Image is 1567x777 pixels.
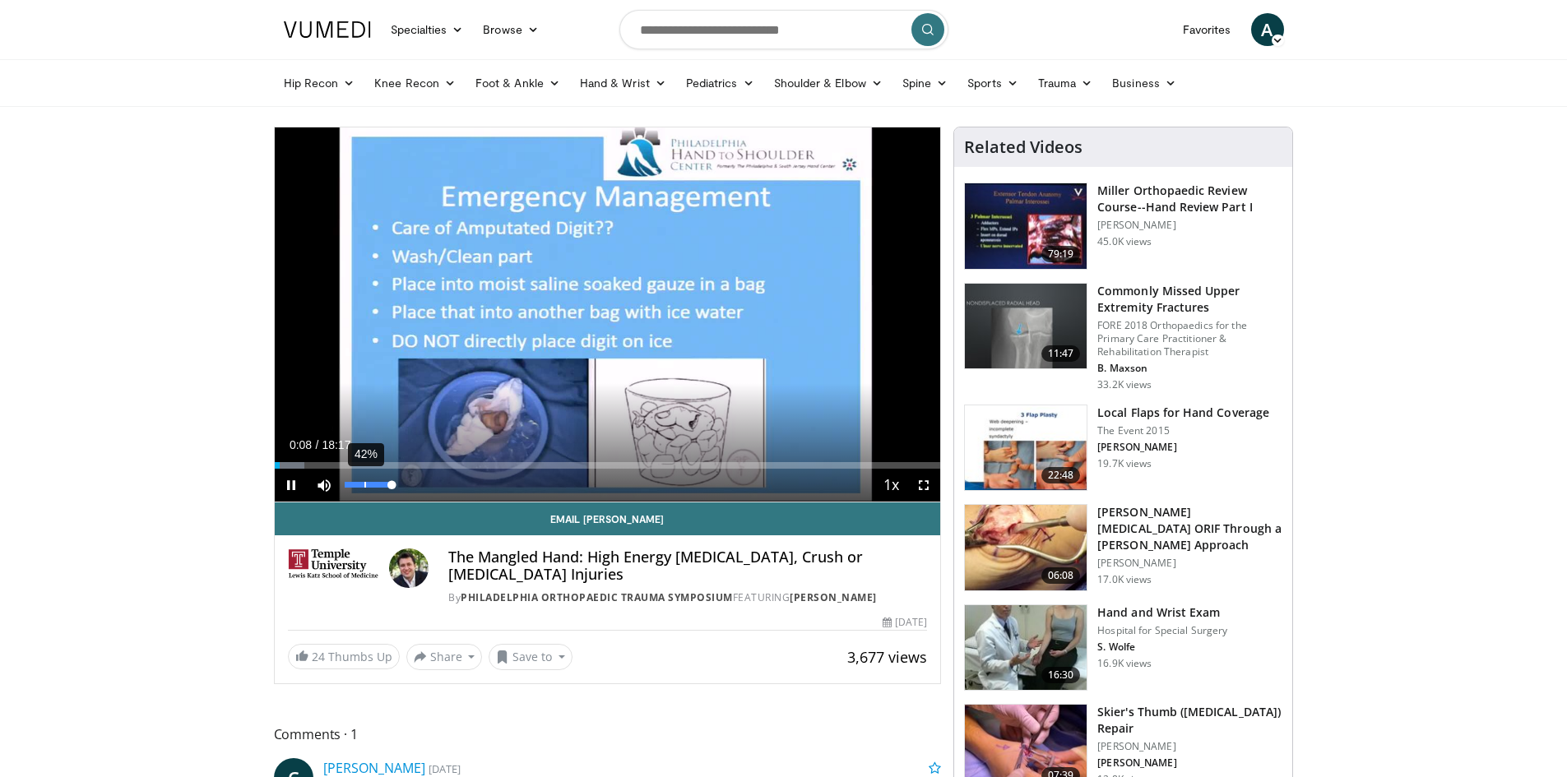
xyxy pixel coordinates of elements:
[1028,67,1103,99] a: Trauma
[322,438,350,451] span: 18:17
[874,469,907,502] button: Playback Rate
[345,482,392,488] div: Volume Level
[1041,567,1081,584] span: 06:08
[965,405,1087,491] img: b6f583b7-1888-44fa-9956-ce612c416478.150x105_q85_crop-smart_upscale.jpg
[1097,740,1282,753] p: [PERSON_NAME]
[1102,67,1186,99] a: Business
[957,67,1028,99] a: Sports
[448,548,927,584] h4: The Mangled Hand: High Energy [MEDICAL_DATA], Crush or [MEDICAL_DATA] Injuries
[364,67,466,99] a: Knee Recon
[429,761,461,776] small: [DATE]
[275,462,941,469] div: Progress Bar
[275,127,941,502] video-js: Video Player
[461,590,733,604] a: Philadelphia Orthopaedic Trauma Symposium
[1041,246,1081,262] span: 79:19
[964,283,1282,391] a: 11:47 Commonly Missed Upper Extremity Fractures FORE 2018 Orthopaedics for the Primary Care Pract...
[381,13,474,46] a: Specialties
[316,438,319,451] span: /
[964,405,1282,492] a: 22:48 Local Flaps for Hand Coverage The Event 2015 [PERSON_NAME] 19.7K views
[448,590,927,605] div: By FEATURING
[847,647,927,667] span: 3,677 views
[676,67,764,99] a: Pediatrics
[1041,467,1081,483] span: 22:48
[275,469,308,502] button: Pause
[1097,378,1152,391] p: 33.2K views
[308,469,341,502] button: Mute
[1097,319,1282,358] p: FORE 2018 Orthopaedics for the Primary Care Practitioner & Rehabilitation Therapist
[473,13,549,46] a: Browse
[1097,641,1227,654] p: S. Wolfe
[965,183,1087,269] img: miller_1.png.150x105_q85_crop-smart_upscale.jpg
[1097,657,1152,670] p: 16.9K views
[1097,283,1282,316] h3: Commonly Missed Upper Extremity Fractures
[907,469,940,502] button: Fullscreen
[1041,345,1081,362] span: 11:47
[312,649,325,664] span: 24
[275,502,941,535] a: Email [PERSON_NAME]
[1097,441,1269,454] p: [PERSON_NAME]
[965,505,1087,590] img: af335e9d-3f89-4d46-97d1-d9f0cfa56dd9.150x105_q85_crop-smart_upscale.jpg
[389,548,429,588] img: Avatar
[1097,756,1282,770] p: [PERSON_NAME]
[619,10,948,49] input: Search topics, interventions
[764,67,892,99] a: Shoulder & Elbow
[965,605,1087,691] img: 1179008b-ca21-4077-ae36-f19d7042cd10.150x105_q85_crop-smart_upscale.jpg
[1097,624,1227,637] p: Hospital for Special Surgery
[790,590,877,604] a: [PERSON_NAME]
[466,67,570,99] a: Foot & Ankle
[1173,13,1241,46] a: Favorites
[964,604,1282,691] a: 16:30 Hand and Wrist Exam Hospital for Special Surgery S. Wolfe 16.9K views
[964,137,1083,157] h4: Related Videos
[1097,704,1282,737] h3: Skier's Thumb ([MEDICAL_DATA]) Repair
[1097,405,1269,421] h3: Local Flaps for Hand Coverage
[1097,457,1152,470] p: 19.7K views
[489,644,573,670] button: Save to
[323,759,425,777] a: [PERSON_NAME]
[1097,573,1152,586] p: 17.0K views
[892,67,957,99] a: Spine
[274,724,942,745] span: Comments 1
[883,615,927,630] div: [DATE]
[274,67,365,99] a: Hip Recon
[1251,13,1284,46] a: A
[1097,557,1282,570] p: [PERSON_NAME]
[1041,667,1081,683] span: 16:30
[570,67,676,99] a: Hand & Wrist
[288,644,400,669] a: 24 Thumbs Up
[406,644,483,670] button: Share
[1097,235,1152,248] p: 45.0K views
[964,183,1282,270] a: 79:19 Miller Orthopaedic Review Course--Hand Review Part I [PERSON_NAME] 45.0K views
[1097,219,1282,232] p: [PERSON_NAME]
[290,438,312,451] span: 0:08
[288,548,383,588] img: Philadelphia Orthopaedic Trauma Symposium
[965,284,1087,369] img: b2c65235-e098-4cd2-ab0f-914df5e3e270.150x105_q85_crop-smart_upscale.jpg
[284,21,371,38] img: VuMedi Logo
[1097,183,1282,215] h3: Miller Orthopaedic Review Course--Hand Review Part I
[1097,362,1282,375] p: B. Maxson
[1097,424,1269,437] p: The Event 2015
[1097,604,1227,621] h3: Hand and Wrist Exam
[964,504,1282,591] a: 06:08 [PERSON_NAME][MEDICAL_DATA] ORIF Through a [PERSON_NAME] Approach [PERSON_NAME] 17.0K views
[1097,504,1282,553] h3: [PERSON_NAME][MEDICAL_DATA] ORIF Through a [PERSON_NAME] Approach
